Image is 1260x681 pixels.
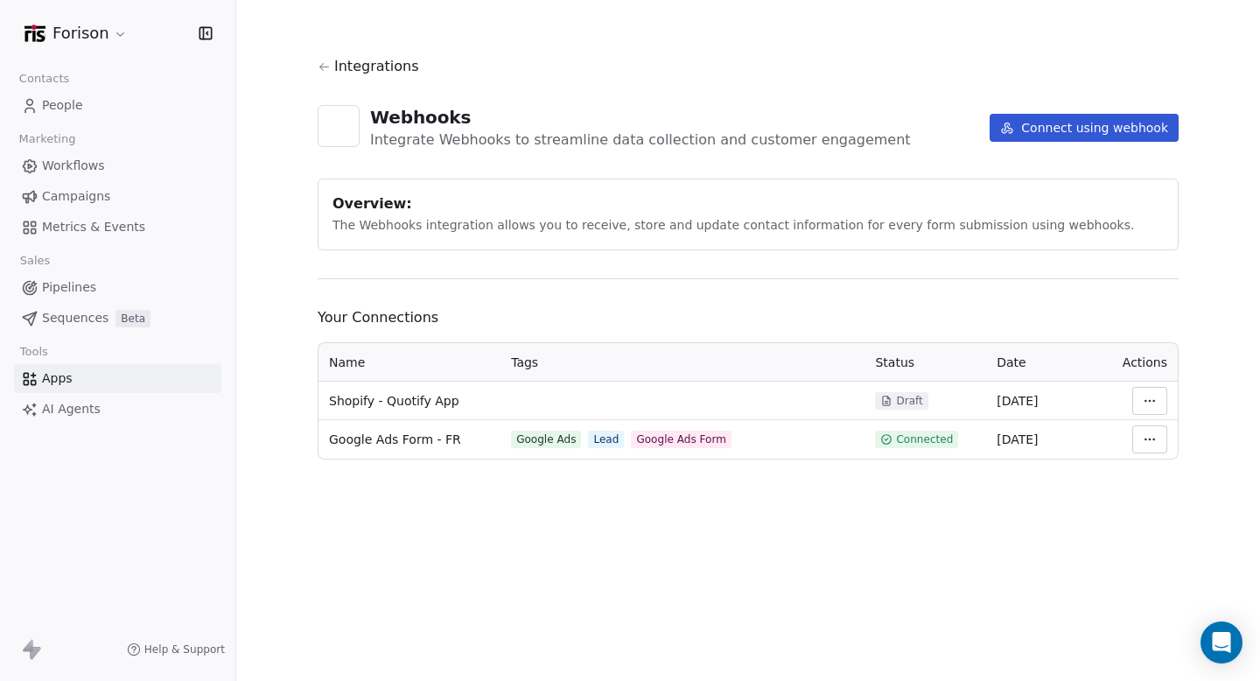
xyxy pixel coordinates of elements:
[1200,621,1242,663] div: Open Intercom Messenger
[24,23,45,44] img: Logo%20Rectangular%202.png
[45,46,192,60] div: Domain: [DOMAIN_NAME]
[42,157,105,175] span: Workflows
[193,103,295,115] div: Keywords by Traffic
[21,18,131,48] button: Forison
[11,126,83,152] span: Marketing
[511,355,538,369] span: Tags
[42,309,108,327] span: Sequences
[990,114,1179,142] button: Connect using webhook
[318,307,1179,328] span: Your Connections
[52,22,109,45] span: Forison
[14,395,221,424] a: AI Agents
[334,56,419,77] span: Integrations
[42,400,101,418] span: AI Agents
[1123,355,1167,369] span: Actions
[896,432,953,446] span: Connected
[332,218,1134,232] span: The Webhooks integration allows you to receive, store and update contact information for every fo...
[42,218,145,236] span: Metrics & Events
[14,273,221,302] a: Pipelines
[997,355,1025,369] span: Date
[42,187,110,206] span: Campaigns
[329,355,365,369] span: Name
[144,642,225,656] span: Help & Support
[516,432,576,446] div: Google Ads
[370,105,911,130] div: Webhooks
[14,91,221,120] a: People
[875,355,914,369] span: Status
[42,96,83,115] span: People
[326,114,351,138] img: webhooks.svg
[997,432,1038,446] span: [DATE]
[12,339,55,365] span: Tools
[42,369,73,388] span: Apps
[318,56,1179,77] a: Integrations
[127,642,225,656] a: Help & Support
[14,304,221,333] a: SequencesBeta
[11,66,77,92] span: Contacts
[66,103,157,115] div: Domain Overview
[12,248,58,274] span: Sales
[28,28,42,42] img: logo_orange.svg
[14,213,221,242] a: Metrics & Events
[174,102,188,116] img: tab_keywords_by_traffic_grey.svg
[47,102,61,116] img: tab_domain_overview_orange.svg
[329,392,459,410] span: Shopify - Quotify App
[49,28,86,42] div: v 4.0.25
[14,151,221,180] a: Workflows
[997,394,1038,408] span: [DATE]
[14,364,221,393] a: Apps
[14,182,221,211] a: Campaigns
[636,432,726,446] div: Google Ads Form
[896,394,922,408] span: Draft
[593,432,619,446] div: Lead
[332,193,1164,214] div: Overview:
[28,46,42,60] img: website_grey.svg
[115,310,150,327] span: Beta
[329,431,461,448] span: Google Ads Form - FR
[42,278,96,297] span: Pipelines
[370,130,911,151] div: Integrate Webhooks to streamline data collection and customer engagement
